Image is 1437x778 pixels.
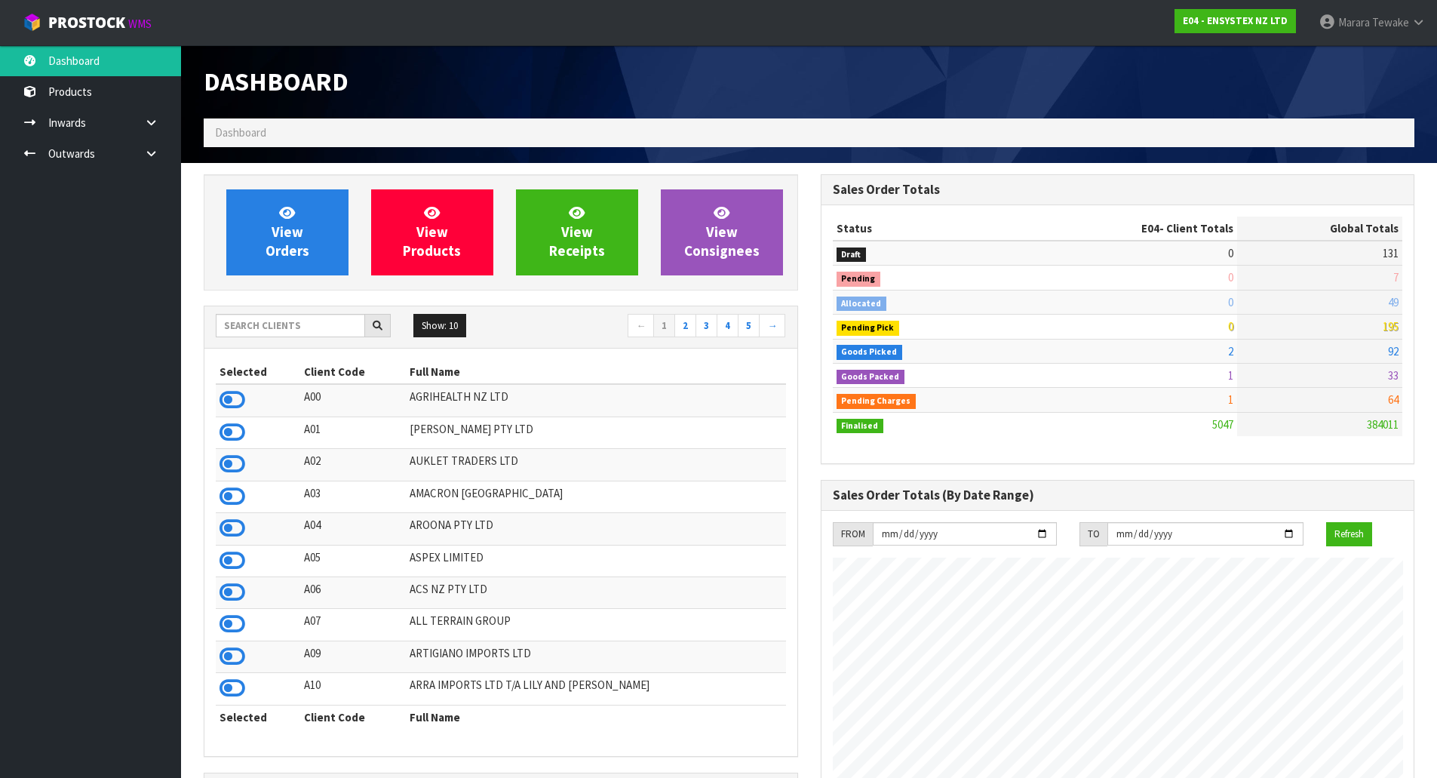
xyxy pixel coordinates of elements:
td: ARRA IMPORTS LTD T/A LILY AND [PERSON_NAME] [406,673,786,705]
small: WMS [128,17,152,31]
div: TO [1079,522,1107,546]
th: Client Code [300,705,406,729]
span: Dashboard [204,66,349,97]
th: Full Name [406,705,786,729]
span: View Consignees [684,204,760,260]
td: ALL TERRAIN GROUP [406,609,786,641]
th: Full Name [406,360,786,384]
td: AGRIHEALTH NZ LTD [406,384,786,417]
img: cube-alt.png [23,13,41,32]
a: ← [628,314,654,338]
span: 0 [1228,270,1233,284]
h3: Sales Order Totals (By Date Range) [833,488,1403,503]
span: Dashboard [215,125,266,140]
td: A07 [300,609,406,641]
span: 7 [1393,270,1399,284]
td: A02 [300,449,406,481]
td: ACS NZ PTY LTD [406,577,786,608]
a: ViewProducts [371,189,493,275]
span: Goods Picked [837,345,903,360]
a: 2 [674,314,696,338]
th: Status [833,217,1021,241]
span: 131 [1383,246,1399,260]
a: 1 [653,314,675,338]
span: Pending Pick [837,321,900,336]
a: ViewOrders [226,189,349,275]
td: A10 [300,673,406,705]
span: 49 [1388,295,1399,309]
td: [PERSON_NAME] PTY LTD [406,417,786,448]
span: 64 [1388,392,1399,407]
h3: Sales Order Totals [833,183,1403,197]
span: Draft [837,248,867,263]
td: A09 [300,641,406,672]
th: Client Code [300,360,406,384]
span: Marara [1338,15,1370,29]
span: 0 [1228,295,1233,309]
td: A00 [300,384,406,417]
strong: E04 - ENSYSTEX NZ LTD [1183,14,1288,27]
span: Pending [837,272,881,287]
a: E04 - ENSYSTEX NZ LTD [1174,9,1296,33]
span: 33 [1388,368,1399,383]
th: Selected [216,360,300,384]
button: Refresh [1326,522,1372,546]
td: A01 [300,417,406,448]
td: AMACRON [GEOGRAPHIC_DATA] [406,481,786,512]
td: A03 [300,481,406,512]
td: A04 [300,513,406,545]
button: Show: 10 [413,314,466,338]
span: 0 [1228,246,1233,260]
span: View Receipts [549,204,605,260]
td: AUKLET TRADERS LTD [406,449,786,481]
a: → [759,314,785,338]
span: 1 [1228,392,1233,407]
input: Search clients [216,314,365,337]
td: ARTIGIANO IMPORTS LTD [406,641,786,672]
span: ProStock [48,13,125,32]
nav: Page navigation [512,314,786,340]
span: 92 [1388,344,1399,358]
span: Allocated [837,297,887,312]
span: 195 [1383,319,1399,334]
th: Selected [216,705,300,729]
span: Pending Charges [837,394,917,409]
span: Goods Packed [837,370,905,385]
span: View Orders [266,204,309,260]
td: ASPEX LIMITED [406,545,786,577]
span: 384011 [1367,417,1399,432]
td: A06 [300,577,406,608]
div: FROM [833,522,873,546]
span: 2 [1228,344,1233,358]
a: ViewConsignees [661,189,783,275]
th: Global Totals [1237,217,1402,241]
span: 5047 [1212,417,1233,432]
td: AROONA PTY LTD [406,513,786,545]
span: View Products [403,204,461,260]
th: - Client Totals [1021,217,1237,241]
span: 1 [1228,368,1233,383]
span: E04 [1141,221,1159,235]
td: A05 [300,545,406,577]
span: Finalised [837,419,884,434]
a: ViewReceipts [516,189,638,275]
span: Tewake [1372,15,1409,29]
a: 3 [695,314,717,338]
a: 5 [738,314,760,338]
a: 4 [717,314,738,338]
span: 0 [1228,319,1233,334]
